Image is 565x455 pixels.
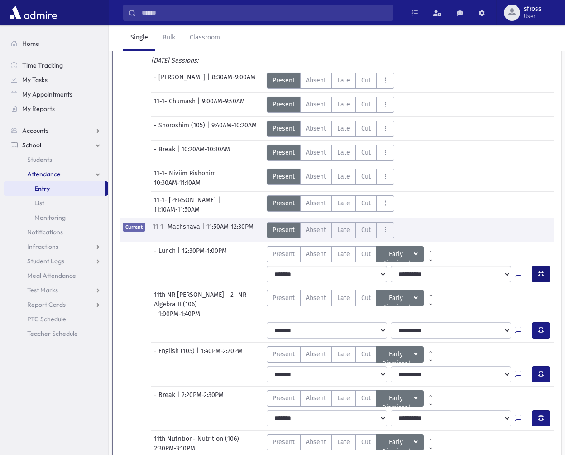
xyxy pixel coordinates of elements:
[4,152,108,167] a: Students
[177,390,182,407] span: |
[27,170,61,178] span: Attendance
[267,346,438,363] div: AttTypes
[376,290,424,306] button: Early Dismissal
[154,178,201,188] span: 10:30AM-11:10AM
[382,249,412,259] span: Early Dismissal
[7,4,59,22] img: AdmirePro
[273,198,295,208] span: Present
[267,97,394,113] div: AttTypes
[306,393,326,403] span: Absent
[273,393,295,403] span: Present
[136,5,393,21] input: Search
[306,76,326,85] span: Absent
[4,210,108,225] a: Monitoring
[361,148,371,157] span: Cut
[211,121,257,137] span: 9:40AM-10:20AM
[22,76,48,84] span: My Tasks
[155,25,182,51] a: Bulk
[273,349,295,359] span: Present
[337,293,350,303] span: Late
[22,90,72,98] span: My Appointments
[4,73,108,87] a: My Tasks
[306,225,326,235] span: Absent
[376,246,424,262] button: Early Dismissal
[27,286,58,294] span: Test Marks
[361,100,371,109] span: Cut
[361,225,371,235] span: Cut
[337,76,350,85] span: Late
[182,25,227,51] a: Classroom
[273,225,295,235] span: Present
[177,145,182,161] span: |
[4,167,108,181] a: Attendance
[154,290,259,309] span: 11th NR [PERSON_NAME] - 2- NR Algebra II (106)
[154,121,207,137] span: - Shoroshim (105)
[306,349,326,359] span: Absent
[201,346,243,363] span: 1:40PM-2:20PM
[22,105,55,113] span: My Reports
[27,300,66,309] span: Report Cards
[158,309,200,319] span: 1:00PM-1:40PM
[337,225,350,235] span: Late
[337,148,350,157] span: Late
[337,349,350,359] span: Late
[382,393,412,403] span: Early Dismissal
[382,293,412,303] span: Early Dismissal
[4,123,108,138] a: Accounts
[34,184,50,193] span: Entry
[4,225,108,239] a: Notifications
[337,124,350,133] span: Late
[524,13,541,20] span: User
[182,390,224,407] span: 2:20PM-2:30PM
[154,346,196,363] span: - English (105)
[267,145,394,161] div: AttTypes
[267,434,438,450] div: AttTypes
[197,97,202,113] span: |
[34,199,44,207] span: List
[27,242,58,251] span: Infractions
[273,76,295,85] span: Present
[337,198,350,208] span: Late
[154,246,177,262] span: - Lunch
[154,97,197,113] span: 11-1- Chumash
[196,346,201,363] span: |
[273,124,295,133] span: Present
[273,293,295,303] span: Present
[4,138,108,152] a: School
[34,213,66,222] span: Monitoring
[123,223,145,232] span: Current
[27,155,52,164] span: Students
[273,437,295,447] span: Present
[267,195,394,212] div: AttTypes
[361,249,371,259] span: Cut
[202,222,206,238] span: |
[306,249,326,259] span: Absent
[177,246,182,262] span: |
[382,437,412,447] span: Early Dismissal
[361,172,371,181] span: Cut
[4,283,108,297] a: Test Marks
[4,181,105,196] a: Entry
[376,390,424,407] button: Early Dismissal
[361,393,371,403] span: Cut
[154,205,200,214] span: 11:10AM-11:50AM
[207,121,211,137] span: |
[376,346,424,363] button: Early Dismissal
[361,349,371,359] span: Cut
[361,198,371,208] span: Cut
[154,434,241,444] span: 11th Nutrition- Nutrition (106)
[267,73,394,89] div: AttTypes
[361,124,371,133] span: Cut
[267,222,394,238] div: AttTypes
[306,124,326,133] span: Absent
[4,297,108,312] a: Report Cards
[4,196,108,210] a: List
[267,121,394,137] div: AttTypes
[22,39,39,48] span: Home
[4,36,108,51] a: Home
[306,172,326,181] span: Absent
[154,73,207,89] span: - [PERSON_NAME]
[207,73,212,89] span: |
[337,100,350,109] span: Late
[273,148,295,157] span: Present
